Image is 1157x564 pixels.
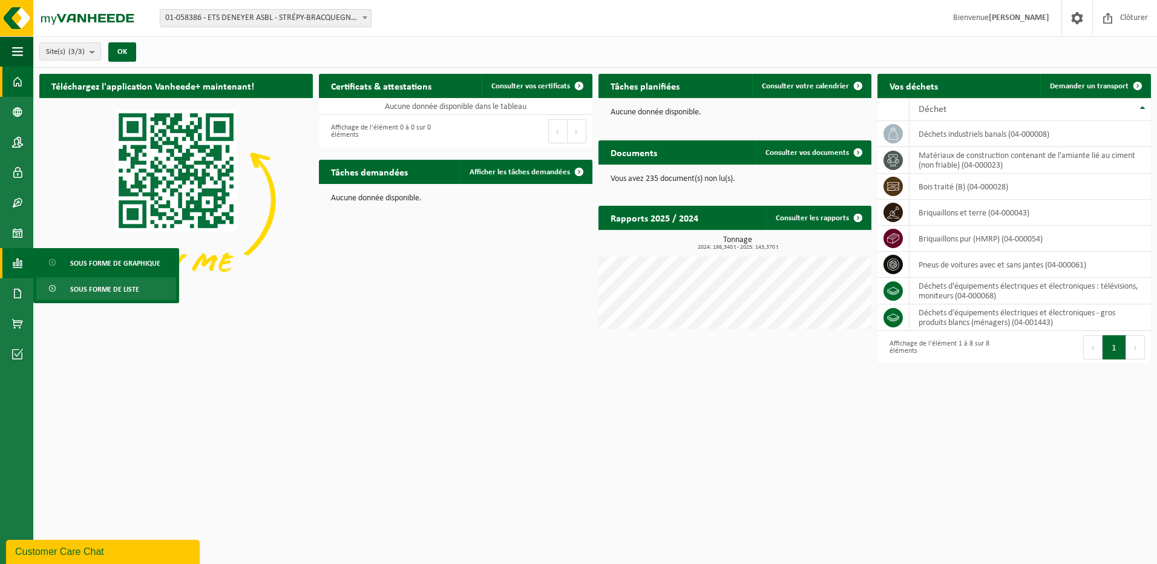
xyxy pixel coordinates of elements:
[319,160,420,183] h2: Tâches demandées
[910,226,1151,252] td: briquaillons pur (HMRP) (04-000054)
[319,98,592,115] td: Aucune donnée disponible dans le tableau
[548,119,568,143] button: Previous
[989,13,1049,22] strong: [PERSON_NAME]
[765,149,849,157] span: Consulter vos documents
[39,42,101,61] button: Site(s)(3/3)
[762,82,849,90] span: Consulter votre calendrier
[598,74,692,97] h2: Tâches planifiées
[910,278,1151,304] td: déchets d'équipements électriques et électroniques : télévisions, moniteurs (04-000068)
[39,98,313,303] img: Download de VHEPlus App
[605,244,872,251] span: 2024: 198,340 t - 2025: 143,370 t
[611,175,860,183] p: Vous avez 235 document(s) non lu(s).
[611,108,860,117] p: Aucune donnée disponible.
[160,9,372,27] span: 01-058386 - ETS DENEYER ASBL - STRÉPY-BRACQUEGNIES
[1050,82,1129,90] span: Demander un transport
[325,118,450,145] div: Affichage de l'élément 0 à 0 sur 0 éléments
[910,147,1151,174] td: matériaux de construction contenant de l'amiante lié au ciment (non friable) (04-000023)
[910,121,1151,147] td: déchets industriels banals (04-000008)
[883,334,1008,361] div: Affichage de l'élément 1 à 8 sur 8 éléments
[910,304,1151,331] td: déchets d'équipements électriques et électroniques - gros produits blancs (ménagers) (04-001443)
[36,251,176,274] a: Sous forme de graphique
[482,74,591,98] a: Consulter vos certificats
[470,168,570,176] span: Afficher les tâches demandées
[752,74,870,98] a: Consulter votre calendrier
[910,252,1151,278] td: pneus de voitures avec et sans jantes (04-000061)
[877,74,950,97] h2: Vos déchets
[910,200,1151,226] td: briquaillons et terre (04-000043)
[766,206,870,230] a: Consulter les rapports
[70,252,160,275] span: Sous forme de graphique
[108,42,136,62] button: OK
[1126,335,1145,359] button: Next
[605,236,872,251] h3: Tonnage
[460,160,591,184] a: Afficher les tâches demandées
[6,537,202,564] iframe: chat widget
[910,174,1151,200] td: bois traité (B) (04-000028)
[1083,335,1103,359] button: Previous
[919,105,946,114] span: Déchet
[160,10,371,27] span: 01-058386 - ETS DENEYER ASBL - STRÉPY-BRACQUEGNIES
[756,140,870,165] a: Consulter vos documents
[491,82,570,90] span: Consulter vos certificats
[1103,335,1126,359] button: 1
[568,119,586,143] button: Next
[331,194,580,203] p: Aucune donnée disponible.
[598,206,710,229] h2: Rapports 2025 / 2024
[319,74,444,97] h2: Certificats & attestations
[36,277,176,300] a: Sous forme de liste
[68,48,85,56] count: (3/3)
[39,74,266,97] h2: Téléchargez l'application Vanheede+ maintenant!
[598,140,669,164] h2: Documents
[1040,74,1150,98] a: Demander un transport
[70,278,139,301] span: Sous forme de liste
[46,43,85,61] span: Site(s)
